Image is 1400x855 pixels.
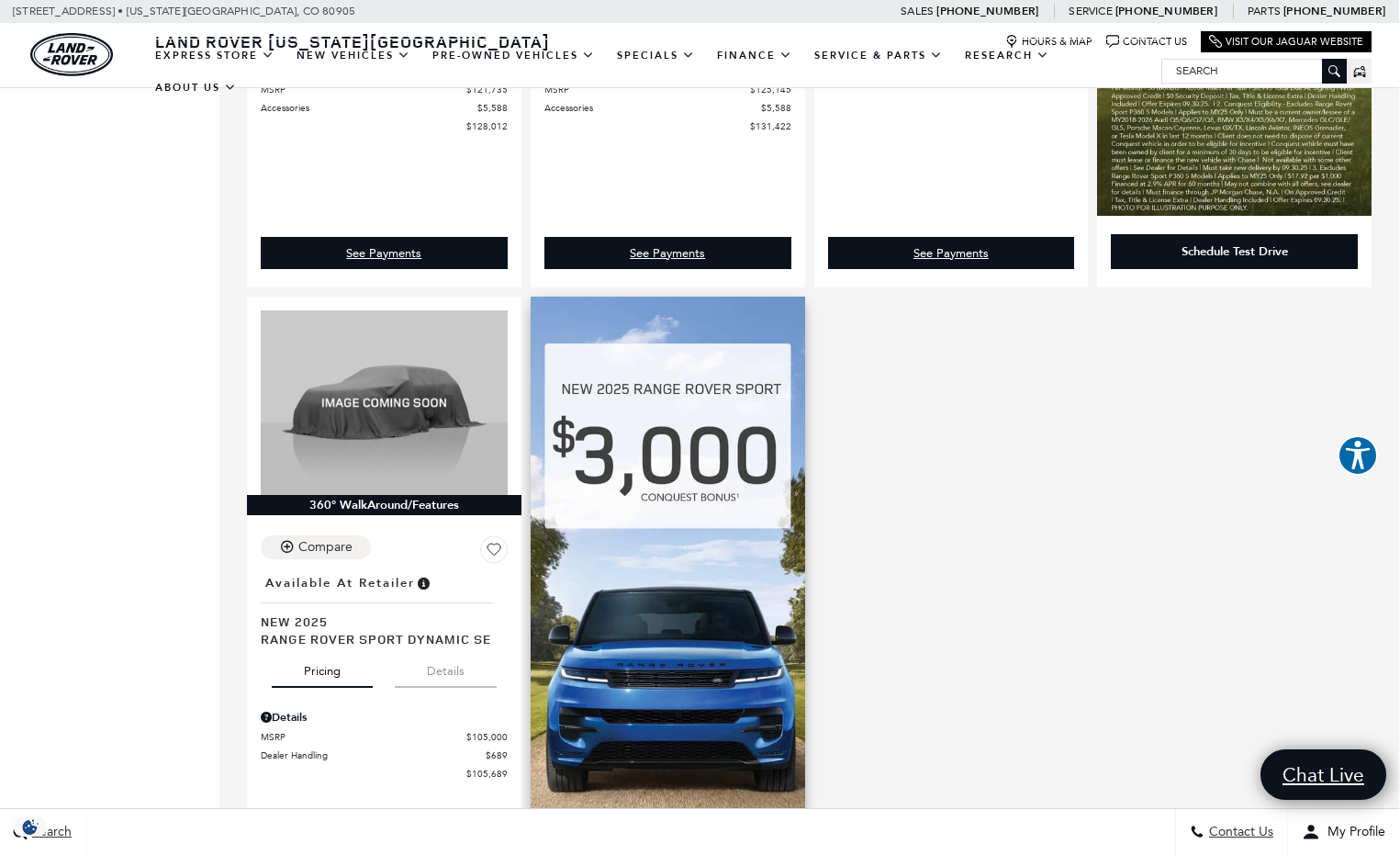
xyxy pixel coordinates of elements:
[261,101,477,115] span: Accessories
[1005,35,1092,49] a: Hours & Map
[261,748,508,762] a: Dealer Handling $689
[828,237,1075,269] div: undefined - Range Rover Sport Dynamic SE 460PS
[544,119,791,133] a: $131,422
[1106,35,1187,49] a: Contact Us
[261,730,508,744] a: MSRP $105,000
[544,101,761,115] span: Accessories
[954,39,1060,72] a: Research
[1320,825,1385,840] span: My Profile
[421,39,606,72] a: Pre-Owned Vehicles
[544,237,791,269] div: undefined - Range Rover Sport Dynamic SE
[265,573,415,593] span: Available at Retailer
[247,495,521,515] div: 360° WalkAround/Features
[395,647,497,688] button: details tab
[706,39,803,72] a: Finance
[477,101,508,115] span: $5,588
[1115,4,1217,18] a: [PHONE_NUMBER]
[828,237,1075,269] a: See Payments
[144,39,286,72] a: EXPRESS STORE
[1182,243,1288,260] div: Schedule Test Drive
[1069,5,1112,17] span: Service
[298,539,353,556] div: Compare
[30,33,113,76] a: land-rover
[144,72,248,104] a: About Us
[261,101,508,115] a: Accessories $5,588
[750,119,791,133] span: $131,422
[544,101,791,115] a: Accessories $5,588
[1260,749,1386,800] a: Chat Live
[1273,762,1373,787] span: Chat Live
[901,5,934,17] span: Sales
[466,730,508,744] span: $105,000
[261,730,466,744] span: MSRP
[272,647,373,688] button: pricing tab
[544,237,791,269] a: See Payments
[144,39,1161,104] nav: Main Navigation
[1248,5,1281,17] span: Parts
[486,748,508,762] span: $689
[261,570,508,647] a: Available at RetailerNew 2025Range Rover Sport Dynamic SE
[261,630,494,647] span: Range Rover Sport Dynamic SE
[606,39,706,72] a: Specials
[261,748,486,762] span: Dealer Handling
[761,101,791,115] span: $5,588
[286,39,421,72] a: New Vehicles
[261,709,508,726] div: Pricing Details - Range Rover Sport Dynamic SE
[466,119,508,133] span: $128,012
[1288,809,1399,855] button: Open user profile menu
[144,30,561,52] a: Land Rover [US_STATE][GEOGRAPHIC_DATA]
[13,5,355,17] a: [STREET_ADDRESS] • [US_STATE][GEOGRAPHIC_DATA], CO 80905
[261,237,508,269] a: See Payments
[936,4,1038,18] a: [PHONE_NUMBER]
[1338,435,1378,476] button: Explore your accessibility options
[803,39,954,72] a: Service & Parts
[1111,234,1358,269] div: Schedule Test Drive
[261,119,508,133] a: $128,012
[466,767,508,781] span: $105,689
[261,613,494,630] span: New 2025
[1204,825,1273,840] span: Contact Us
[1209,35,1363,49] a: Visit Our Jaguar Website
[1283,4,1385,18] a: [PHONE_NUMBER]
[261,237,508,269] div: undefined - Range Rover Sport Dynamic SE
[480,535,508,570] button: Save Vehicle
[155,30,550,52] span: Land Rover [US_STATE][GEOGRAPHIC_DATA]
[30,33,113,76] img: Land Rover
[415,573,431,593] span: Vehicle is in stock and ready for immediate delivery. Due to demand, availability is subject to c...
[261,767,508,781] a: $105,689
[1162,60,1346,82] input: Search
[1338,435,1378,479] aside: Accessibility Help Desk
[261,310,508,496] img: 2025 LAND ROVER Range Rover Sport Dynamic SE
[9,817,51,837] div: Privacy Settings
[261,535,371,559] button: Compare Vehicle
